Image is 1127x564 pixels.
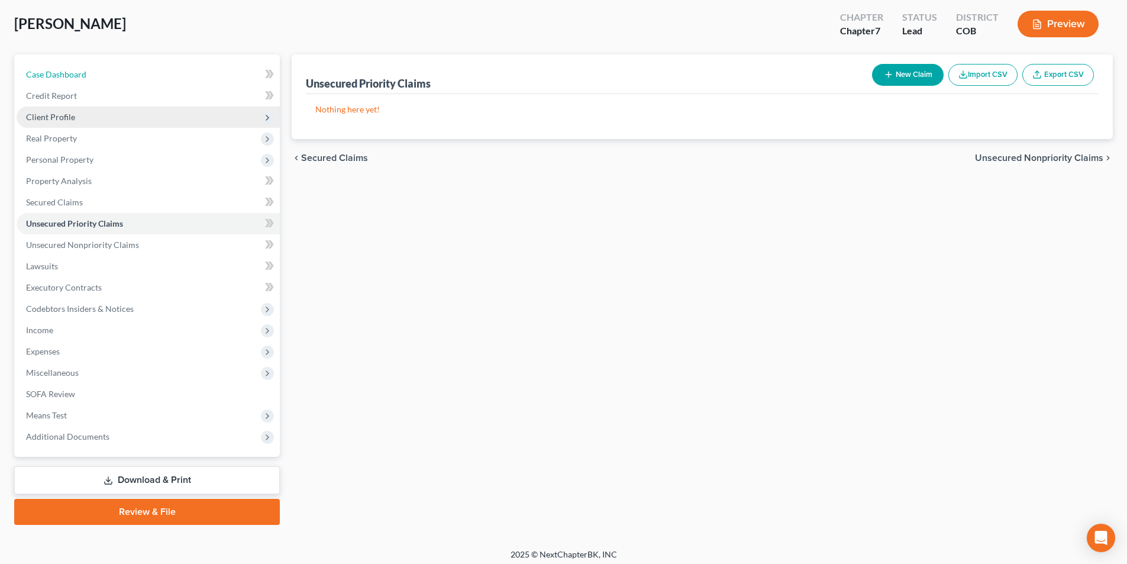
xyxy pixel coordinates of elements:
span: [PERSON_NAME] [14,15,126,32]
span: Expenses [26,346,60,356]
div: District [956,11,999,24]
span: Unsecured Nonpriority Claims [26,240,139,250]
span: Executory Contracts [26,282,102,292]
span: Secured Claims [301,153,368,163]
button: Preview [1018,11,1099,37]
button: Import CSV [948,64,1018,86]
button: New Claim [872,64,944,86]
i: chevron_right [1103,153,1113,163]
div: COB [956,24,999,38]
div: Chapter [840,11,883,24]
a: Credit Report [17,85,280,107]
span: 7 [875,25,880,36]
a: Review & File [14,499,280,525]
a: Property Analysis [17,170,280,192]
a: Secured Claims [17,192,280,213]
p: Nothing here yet! [315,104,1089,115]
span: Real Property [26,133,77,143]
i: chevron_left [292,153,301,163]
a: Download & Print [14,466,280,494]
span: Unsecured Priority Claims [26,218,123,228]
span: Miscellaneous [26,368,79,378]
a: Unsecured Nonpriority Claims [17,234,280,256]
span: Personal Property [26,154,93,165]
span: Client Profile [26,112,75,122]
a: SOFA Review [17,383,280,405]
span: Codebtors Insiders & Notices [26,304,134,314]
a: Case Dashboard [17,64,280,85]
span: Unsecured Nonpriority Claims [975,153,1103,163]
span: Credit Report [26,91,77,101]
div: Lead [902,24,937,38]
span: SOFA Review [26,389,75,399]
button: Unsecured Nonpriority Claims chevron_right [975,153,1113,163]
div: Unsecured Priority Claims [306,76,431,91]
button: chevron_left Secured Claims [292,153,368,163]
div: Status [902,11,937,24]
div: Open Intercom Messenger [1087,524,1115,552]
span: Lawsuits [26,261,58,271]
a: Unsecured Priority Claims [17,213,280,234]
span: Means Test [26,410,67,420]
a: Executory Contracts [17,277,280,298]
div: Chapter [840,24,883,38]
span: Income [26,325,53,335]
span: Additional Documents [26,431,109,441]
a: Export CSV [1022,64,1094,86]
span: Property Analysis [26,176,92,186]
span: Case Dashboard [26,69,86,79]
a: Lawsuits [17,256,280,277]
span: Secured Claims [26,197,83,207]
